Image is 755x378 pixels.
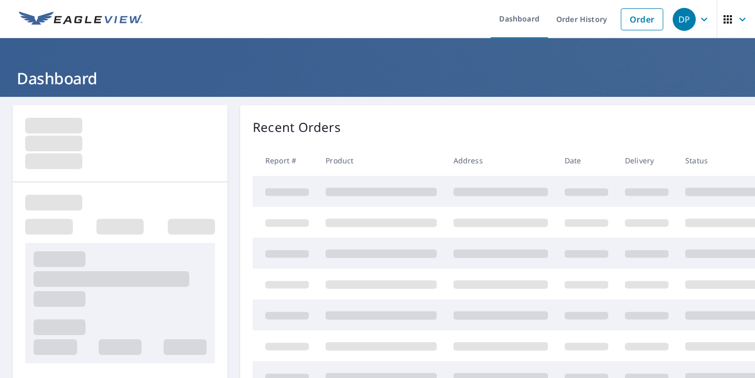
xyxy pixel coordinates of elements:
[317,145,445,176] th: Product
[13,68,742,89] h1: Dashboard
[556,145,617,176] th: Date
[253,145,317,176] th: Report #
[253,118,341,137] p: Recent Orders
[673,8,696,31] div: DP
[617,145,677,176] th: Delivery
[445,145,556,176] th: Address
[621,8,663,30] a: Order
[19,12,143,27] img: EV Logo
